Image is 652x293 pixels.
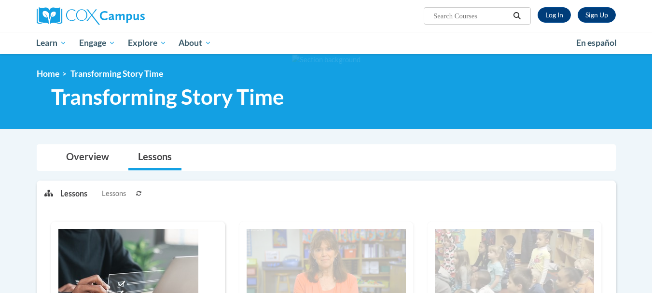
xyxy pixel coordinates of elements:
[70,69,163,79] span: Transforming Story Time
[37,7,145,25] img: Cox Campus
[36,37,67,49] span: Learn
[60,188,87,199] p: Lessons
[56,145,119,170] a: Overview
[22,32,630,54] div: Main menu
[179,37,211,49] span: About
[37,7,220,25] a: Cox Campus
[79,37,115,49] span: Engage
[576,38,617,48] span: En español
[73,32,122,54] a: Engage
[538,7,571,23] a: Log In
[37,69,59,79] a: Home
[578,7,616,23] a: Register
[122,32,173,54] a: Explore
[51,84,284,110] span: Transforming Story Time
[570,33,623,53] a: En español
[30,32,73,54] a: Learn
[172,32,218,54] a: About
[510,10,524,22] button: Search
[128,37,166,49] span: Explore
[128,145,181,170] a: Lessons
[102,188,126,199] span: Lessons
[432,10,510,22] input: Search Courses
[292,55,361,65] img: Section background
